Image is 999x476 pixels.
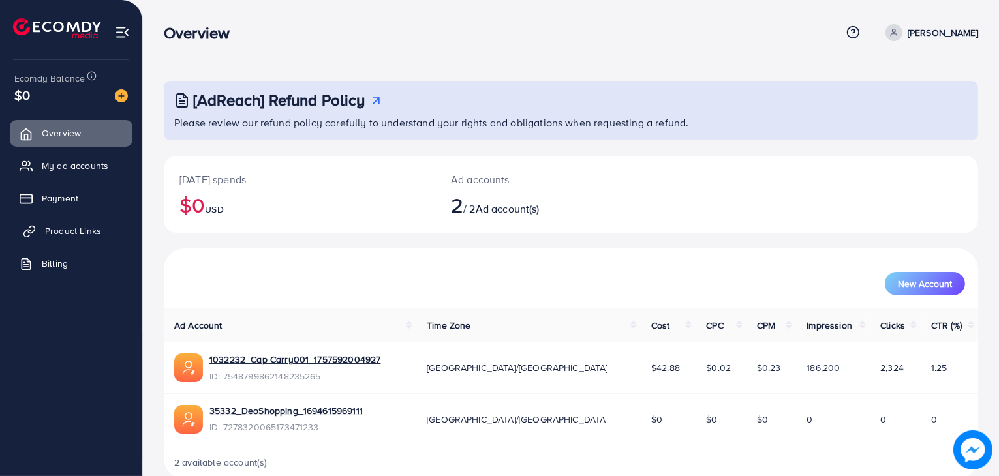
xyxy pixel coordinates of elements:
span: Billing [42,257,68,270]
span: 0 [880,413,886,426]
p: [PERSON_NAME] [908,25,978,40]
span: $0 [706,413,717,426]
span: 2 available account(s) [174,456,268,469]
span: My ad accounts [42,159,108,172]
a: 1032232_Cap Carry001_1757592004927 [209,353,380,366]
span: CTR (%) [931,319,962,332]
span: Impression [807,319,852,332]
a: Overview [10,120,132,146]
span: Payment [42,192,78,205]
a: Billing [10,250,132,276]
span: $0 [757,413,768,426]
span: CPC [706,319,723,332]
p: Ad accounts [451,171,623,187]
span: 2 [451,190,463,220]
span: CPM [757,319,775,332]
img: image [115,89,128,102]
p: [DATE] spends [179,171,420,187]
span: $42.88 [651,361,680,374]
h2: / 2 [451,192,623,217]
span: Product Links [45,224,101,237]
span: Overview [42,126,81,140]
span: Clicks [880,319,905,332]
p: Please review our refund policy carefully to understand your rights and obligations when requesti... [174,115,970,130]
span: $0 [651,413,662,426]
img: ic-ads-acc.e4c84228.svg [174,405,203,434]
span: Cost [651,319,670,332]
h3: [AdReach] Refund Policy [193,91,365,110]
span: 186,200 [807,361,840,374]
span: 0 [807,413,812,426]
span: 0 [931,413,937,426]
button: New Account [885,272,965,295]
span: New Account [898,279,952,288]
img: ic-ads-acc.e4c84228.svg [174,353,203,382]
img: menu [115,25,130,40]
span: USD [205,203,223,216]
span: $0 [14,85,30,104]
h3: Overview [164,23,240,42]
a: Product Links [10,218,132,244]
img: image [953,430,992,469]
a: Payment [10,185,132,211]
span: Ad Account [174,319,223,332]
span: [GEOGRAPHIC_DATA]/[GEOGRAPHIC_DATA] [427,413,608,426]
span: 1.25 [931,361,947,374]
h2: $0 [179,192,420,217]
a: 35332_DeoShopping_1694615969111 [209,404,363,417]
img: logo [13,18,101,38]
a: [PERSON_NAME] [880,24,978,41]
span: Ad account(s) [476,201,540,216]
span: $0.02 [706,361,731,374]
span: Time Zone [427,319,470,332]
span: ID: 7278320065173471233 [209,421,363,434]
span: [GEOGRAPHIC_DATA]/[GEOGRAPHIC_DATA] [427,361,608,374]
a: My ad accounts [10,153,132,179]
span: Ecomdy Balance [14,72,85,85]
span: 2,324 [880,361,904,374]
span: ID: 7548799862148235265 [209,370,380,383]
span: $0.23 [757,361,781,374]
